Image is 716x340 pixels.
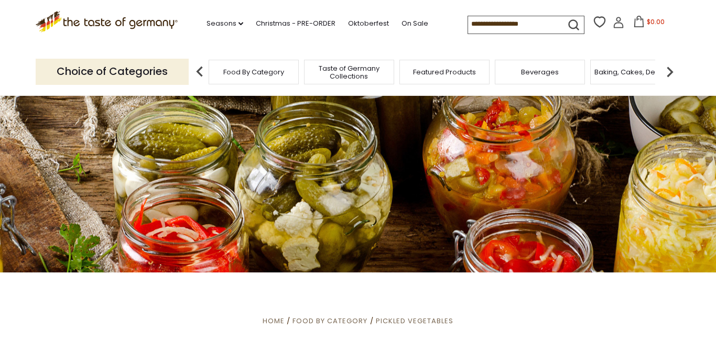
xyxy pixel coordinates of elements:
[223,68,284,76] a: Food By Category
[521,68,559,76] a: Beverages
[263,316,285,326] a: Home
[402,18,428,29] a: On Sale
[256,18,335,29] a: Christmas - PRE-ORDER
[413,68,476,76] a: Featured Products
[647,17,665,26] span: $0.00
[348,18,389,29] a: Oktoberfest
[376,316,453,326] a: Pickled Vegetables
[594,68,676,76] a: Baking, Cakes, Desserts
[189,61,210,82] img: previous arrow
[207,18,243,29] a: Seasons
[626,16,671,31] button: $0.00
[292,316,367,326] a: Food By Category
[659,61,680,82] img: next arrow
[36,59,189,84] p: Choice of Categories
[307,64,391,80] a: Taste of Germany Collections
